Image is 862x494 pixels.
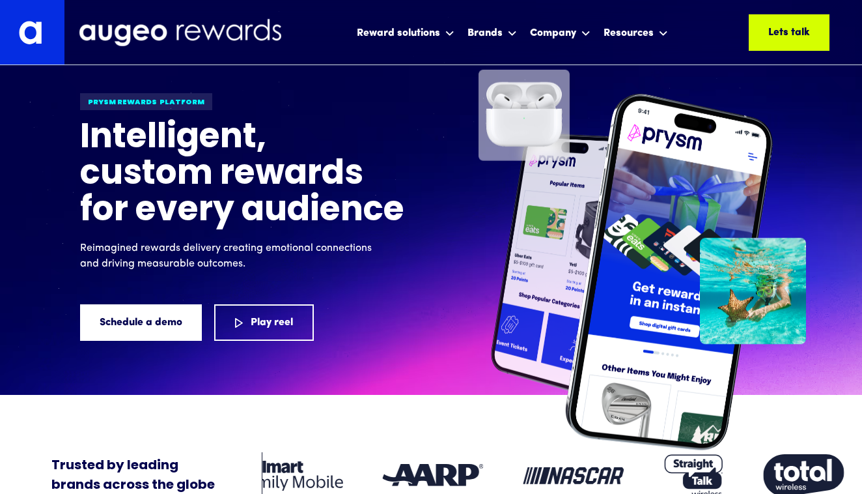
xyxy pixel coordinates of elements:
[354,15,458,50] div: Reward solutions
[214,304,314,341] a: Play reel
[604,25,654,41] div: Resources
[80,304,202,341] a: Schedule a demo
[80,121,406,230] h1: Intelligent, custom rewards for every audience
[80,240,380,272] p: Reimagined rewards delivery creating emotional connections and driving measurable outcomes.
[464,15,520,50] div: Brands
[357,25,440,41] div: Reward solutions
[527,15,594,50] div: Company
[238,461,343,491] img: Client logo: Walmart Family Mobile
[530,25,576,41] div: Company
[749,14,829,51] a: Lets talk
[600,15,671,50] div: Resources
[467,25,503,41] div: Brands
[80,93,212,110] div: Prysm Rewards platform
